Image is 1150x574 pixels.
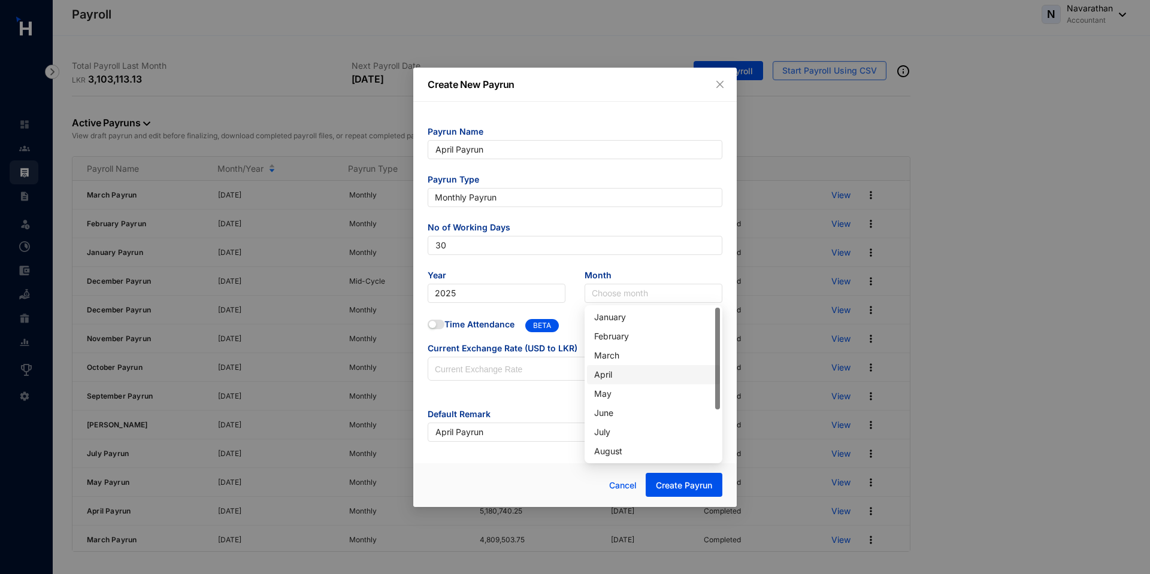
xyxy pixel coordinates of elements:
[587,403,720,423] div: June
[435,189,715,206] span: Monthly Payrun
[428,423,722,442] input: Eg: Salary November
[587,365,720,384] div: April
[428,269,565,284] span: Year
[428,174,722,188] span: Payrun Type
[585,269,722,284] span: Month
[587,308,720,327] div: January
[428,236,722,255] input: Enter no of working days
[428,77,722,92] p: Create New Payrun
[594,349,713,362] div: March
[715,80,725,89] span: close
[428,357,722,381] input: Current Exchange Rate
[594,406,713,420] div: June
[594,311,713,324] div: January
[587,423,720,442] div: July
[428,408,722,423] span: Default Remark
[435,284,558,302] span: 2025
[428,140,722,159] input: Eg: November Payrun
[594,368,713,381] div: April
[656,479,712,491] span: Create Payrun
[600,473,646,497] button: Cancel
[594,426,713,439] div: July
[428,221,722,236] span: No of Working Days
[646,473,722,497] button: Create Payrun
[525,319,559,332] span: BETA
[587,442,720,461] div: August
[587,346,720,365] div: March
[587,327,720,346] div: February
[428,342,722,357] span: Current Exchange Rate (USD to LKR)
[713,78,727,91] button: Close
[609,479,637,492] span: Cancel
[594,445,713,458] div: August
[428,126,722,140] span: Payrun Name
[594,330,713,343] div: February
[587,384,720,403] div: May
[444,318,515,335] span: Time Attendance
[594,387,713,400] div: May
